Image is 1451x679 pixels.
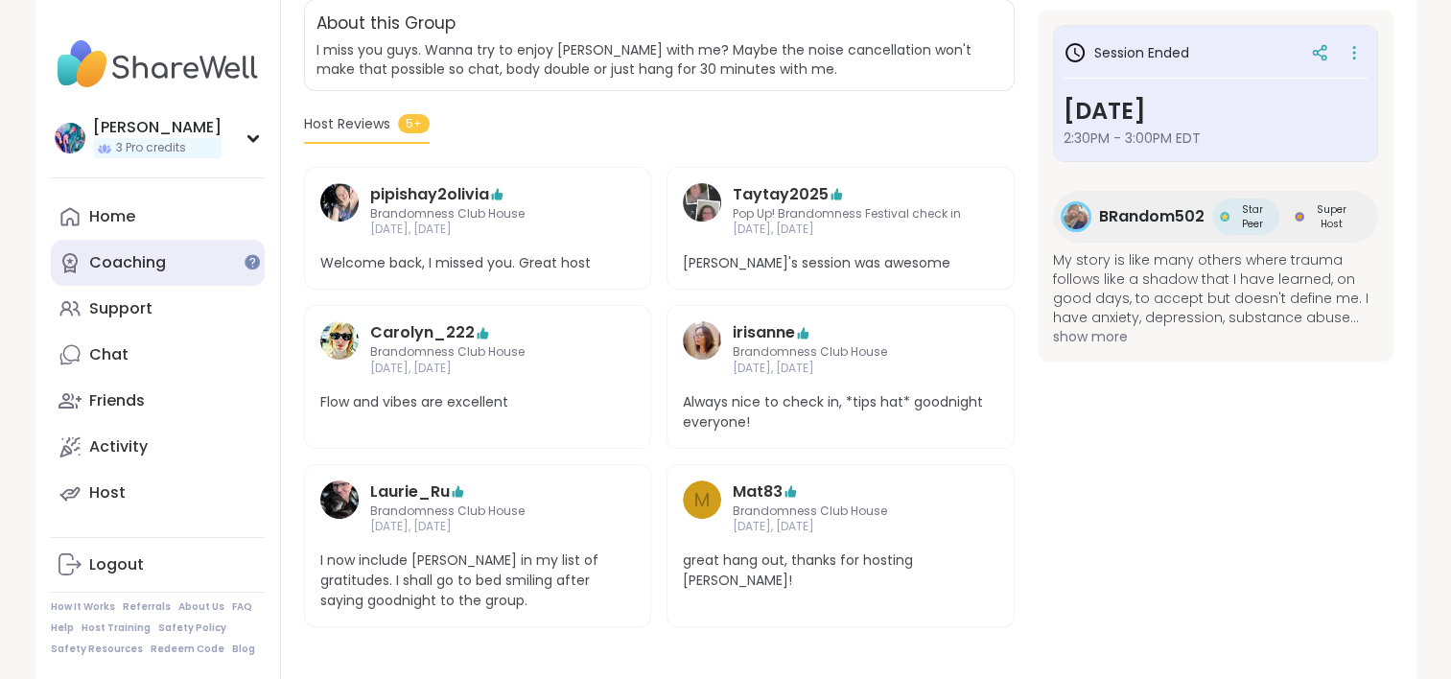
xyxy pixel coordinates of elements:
span: [PERSON_NAME]'s session was awesome [683,253,998,273]
span: 5+ [398,114,430,133]
a: Activity [51,424,265,470]
span: Always nice to check in, *tips hat* goodnight everyone! [683,392,998,433]
img: Taytay2025 [683,183,721,222]
a: irisanne [683,321,721,377]
a: Safety Resources [51,643,143,656]
span: [DATE], [DATE] [370,222,586,238]
a: Laurie_Ru [320,480,359,536]
span: Pop Up! Brandomness Festival check in [733,206,961,222]
span: Star Peer [1233,202,1272,231]
a: About Us [178,600,224,614]
span: Super Host [1308,202,1355,231]
span: show more [1053,327,1378,346]
a: Carolyn_222 [370,321,475,344]
img: irisanne [683,321,721,360]
a: pipishay2olivia [320,183,359,239]
div: Activity [89,436,148,457]
a: M [683,480,721,536]
span: [DATE], [DATE] [370,519,586,535]
span: M [693,485,711,514]
a: FAQ [232,600,252,614]
h3: [DATE] [1064,94,1368,129]
a: Safety Policy [158,621,226,635]
a: pipishay2olivia [370,183,489,206]
a: BRandom502BRandom502Star PeerStar PeerSuper HostSuper Host [1053,191,1378,243]
a: Support [51,286,265,332]
a: Carolyn_222 [320,321,359,377]
span: Brandomness Club House [370,206,586,222]
span: [DATE], [DATE] [370,361,586,377]
div: Host [89,482,126,503]
img: Carolyn_222 [320,321,359,360]
img: Star Peer [1220,212,1229,222]
span: Brandomness Club House [733,344,948,361]
img: Laurie_Ru [320,480,359,519]
div: Chat [89,344,129,365]
img: hollyjanicki [55,123,85,153]
span: Brandomness Club House [733,503,948,520]
div: Support [89,298,152,319]
a: Host [51,470,265,516]
a: Chat [51,332,265,378]
h3: Session Ended [1064,41,1189,64]
span: [DATE], [DATE] [733,222,961,238]
span: 3 Pro credits [116,140,186,156]
a: irisanne [733,321,795,344]
iframe: Spotlight [245,254,260,269]
a: Laurie_Ru [370,480,450,503]
span: Host Reviews [304,114,390,134]
span: [DATE], [DATE] [733,519,948,535]
a: Logout [51,542,265,588]
a: Taytay2025 [683,183,721,239]
img: pipishay2olivia [320,183,359,222]
a: Referrals [123,600,171,614]
span: My story is like many others where trauma follows like a shadow that I have learned, on good days... [1053,250,1378,327]
a: Mat83 [733,480,783,503]
a: How It Works [51,600,115,614]
a: Host Training [82,621,151,635]
span: [DATE], [DATE] [733,361,948,377]
a: Home [51,194,265,240]
div: [PERSON_NAME] [93,117,222,138]
a: Friends [51,378,265,424]
span: Brandomness Club House [370,503,586,520]
h2: About this Group [316,12,456,36]
div: Coaching [89,252,166,273]
img: Super Host [1295,212,1304,222]
span: great hang out, thanks for hosting [PERSON_NAME]! [683,550,998,591]
span: BRandom502 [1099,205,1205,228]
div: Friends [89,390,145,411]
span: I now include [PERSON_NAME] in my list of gratitudes. I shall go to bed smiling after saying good... [320,550,636,611]
span: 2:30PM - 3:00PM EDT [1064,129,1368,148]
span: Brandomness Club House [370,344,586,361]
div: Logout [89,554,144,575]
a: Help [51,621,74,635]
a: Taytay2025 [733,183,829,206]
a: Redeem Code [151,643,224,656]
a: Blog [232,643,255,656]
div: Home [89,206,135,227]
img: BRandom502 [1064,204,1088,229]
span: I miss you guys. Wanna try to enjoy [PERSON_NAME] with me? Maybe the noise cancellation won't mak... [316,40,971,79]
span: Flow and vibes are excellent [320,392,636,412]
img: ShareWell Nav Logo [51,31,265,98]
span: Welcome back, I missed you. Great host [320,253,636,273]
a: Coaching [51,240,265,286]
